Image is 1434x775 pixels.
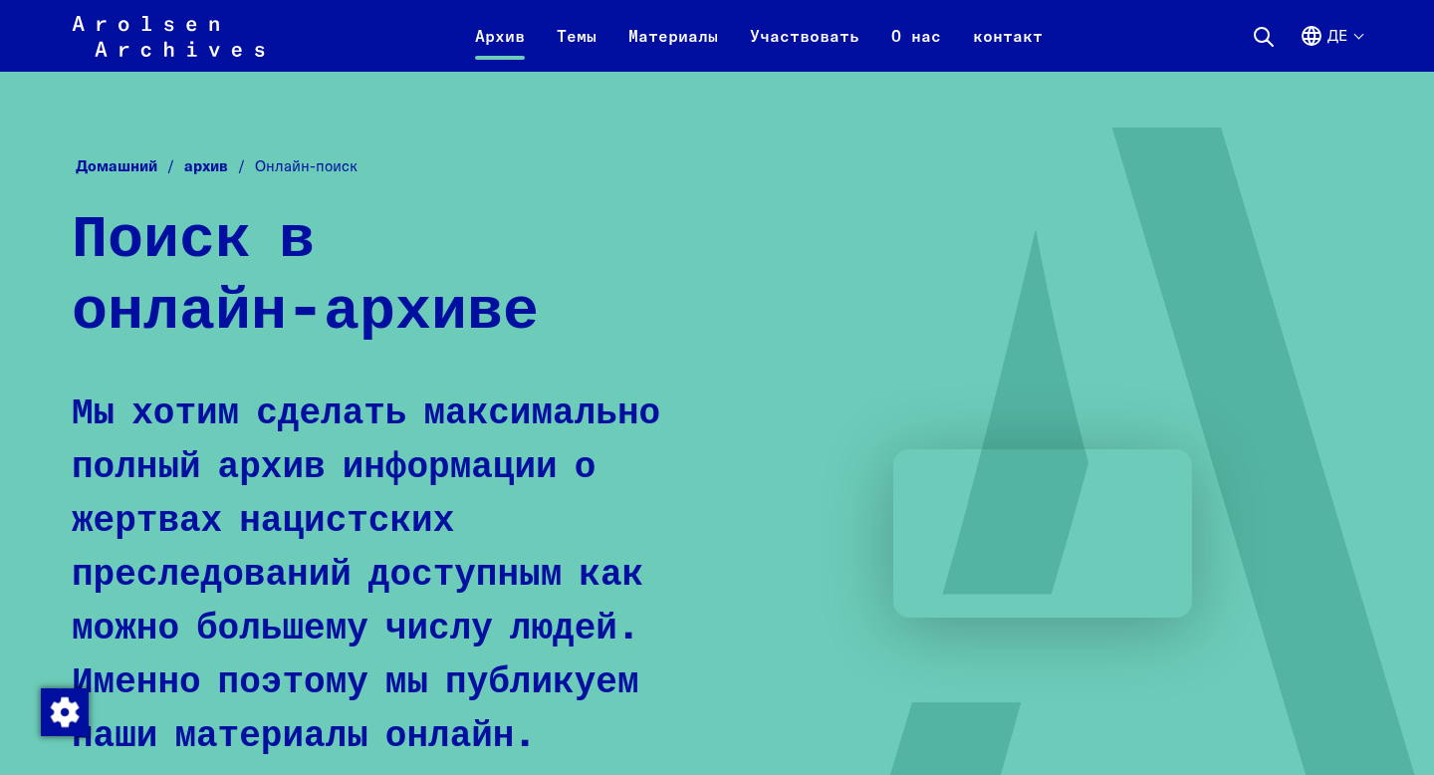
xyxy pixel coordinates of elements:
[1300,24,1362,72] button: Немецкий, выбор языка
[72,209,539,341] font: Поиск в онлайн-архиве
[750,26,859,46] font: Участвовать
[72,151,1362,182] nav: Хлебные крошки
[76,156,157,175] font: Домашний
[734,24,875,72] a: Участвовать
[475,26,525,46] font: Архив
[1327,26,1347,45] font: де
[184,156,255,175] a: архив
[255,156,358,175] font: Онлайн-поиск
[557,26,597,46] font: Темы
[459,12,1059,60] nav: Начальный
[612,24,734,72] a: Материалы
[72,395,660,754] font: Мы хотим сделать максимально полный архив информации о жертвах нацистских преследований доступным...
[76,156,184,175] a: Домашний
[40,687,88,735] div: Изменить согласие
[891,26,941,46] font: О нас
[957,24,1059,72] a: контакт
[973,26,1043,46] font: контакт
[184,156,228,175] font: архив
[41,688,89,736] img: Изменить согласие
[459,24,541,72] a: Архив
[541,24,612,72] a: Темы
[628,26,718,46] font: Материалы
[875,24,957,72] a: О нас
